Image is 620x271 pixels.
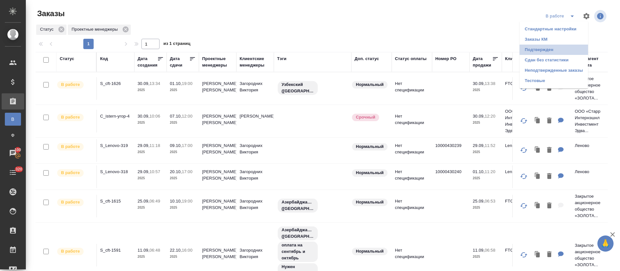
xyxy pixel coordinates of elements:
[170,114,182,119] p: 07.10,
[138,87,163,93] p: 2025
[473,120,499,126] p: 2025
[61,81,80,88] p: В работе
[516,80,532,96] button: Обновить
[100,198,131,204] p: S_cft-1615
[282,81,314,94] p: Узбекский ([GEOGRAPHIC_DATA])
[57,80,93,89] div: Выставляет ПМ после принятия заказа от КМа
[182,143,192,148] p: 17:00
[516,169,532,184] button: Обновить
[36,25,67,35] div: Статус
[150,114,160,119] p: 10:06
[170,149,196,155] p: 2025
[575,242,606,268] p: Закрытое акционерное общество «ЗОЛОТА...
[170,143,182,148] p: 09.10,
[356,199,384,205] p: Нормальный
[575,108,606,134] p: ООО «Старр Интернэшнл Инвестмент Эдва...
[282,242,314,261] p: оплата на сентябрь и октябрь
[435,56,456,62] div: Номер PO
[170,199,182,203] p: 10.10,
[277,56,286,62] div: Тэги
[236,165,274,188] td: Загородних Виктория
[505,142,536,149] p: Lenovo
[138,175,163,182] p: 2025
[575,142,606,149] p: Леново
[150,199,160,203] p: 06:49
[532,144,544,157] button: Клонировать
[505,108,536,134] p: ООО «Старр Интернэшнл Инвестмент Эдва...
[170,81,182,86] p: 01.10,
[485,248,495,253] p: 06:58
[163,40,191,49] span: из 1 страниц
[170,204,196,211] p: 2025
[516,142,532,158] button: Обновить
[170,248,182,253] p: 22.10,
[532,248,544,261] button: Клонировать
[2,145,24,161] a: 100
[8,132,18,139] span: Ф
[60,56,74,62] div: Статус
[505,56,520,62] div: Клиент
[473,81,485,86] p: 30.09,
[575,76,606,101] p: Закрытое акционерное общество «ЗОЛОТА...
[544,11,579,21] div: split button
[473,114,485,119] p: 30.09,
[170,254,196,260] p: 2025
[100,247,131,254] p: S_cft-1591
[432,139,470,162] td: 10000430239
[282,227,314,240] p: Азербайджанский ([GEOGRAPHIC_DATA])
[532,170,544,183] button: Клонировать
[61,199,80,205] p: В работе
[100,113,131,120] p: C_istern-yrop-4
[532,114,544,128] button: Клонировать
[138,143,150,148] p: 29.09,
[182,199,192,203] p: 19:00
[544,170,555,183] button: Удалить
[505,80,536,87] p: FTC
[100,142,131,149] p: S_Lenovo-319
[138,120,163,126] p: 2025
[516,198,532,214] button: Обновить
[100,80,131,87] p: S_cft-1626
[356,114,375,120] p: Срочный
[432,165,470,188] td: 10000430240
[199,139,236,162] td: [PERSON_NAME] [PERSON_NAME]
[57,142,93,151] div: Выставляет ПМ после принятия заказа от КМа
[138,204,163,211] p: 2025
[182,81,192,86] p: 19:00
[57,169,93,177] div: Выставляет ПМ после принятия заказа от КМа
[282,199,314,212] p: Азербайджанский ([GEOGRAPHIC_DATA])
[236,195,274,217] td: Загородних Виктория
[170,175,196,182] p: 2025
[150,143,160,148] p: 11:18
[392,110,432,132] td: Нет спецификации
[61,143,80,150] p: В работе
[72,26,120,33] p: Проектные менеджеры
[544,114,555,128] button: Удалить
[520,24,588,34] li: Стандартные настройки
[100,169,131,175] p: S_Lenovo-318
[61,114,80,120] p: В работе
[351,169,388,177] div: Статус по умолчанию для стандартных заказов
[170,56,189,68] div: Дата сдачи
[355,56,379,62] div: Доп. статус
[138,81,150,86] p: 30.09,
[11,147,25,153] span: 100
[575,56,606,68] div: Контрагент клиента
[138,199,150,203] p: 25.09,
[485,114,495,119] p: 12:20
[199,244,236,266] td: [PERSON_NAME] [PERSON_NAME]
[138,149,163,155] p: 2025
[61,170,80,176] p: В работе
[505,169,536,175] p: Lenovo
[150,169,160,174] p: 10:57
[57,113,93,122] div: Выставляет ПМ после принятия заказа от КМа
[555,248,567,261] button: Для КМ: По оплате: просим данный проект разбить пополам: на сентябрь и октябрь
[505,247,536,254] p: FTC
[5,113,21,126] a: В
[532,199,544,213] button: Клонировать
[236,139,274,162] td: Загородних Виктория
[2,164,24,181] a: 320
[351,247,388,256] div: Статус по умолчанию для стандартных заказов
[170,87,196,93] p: 2025
[100,56,108,62] div: Код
